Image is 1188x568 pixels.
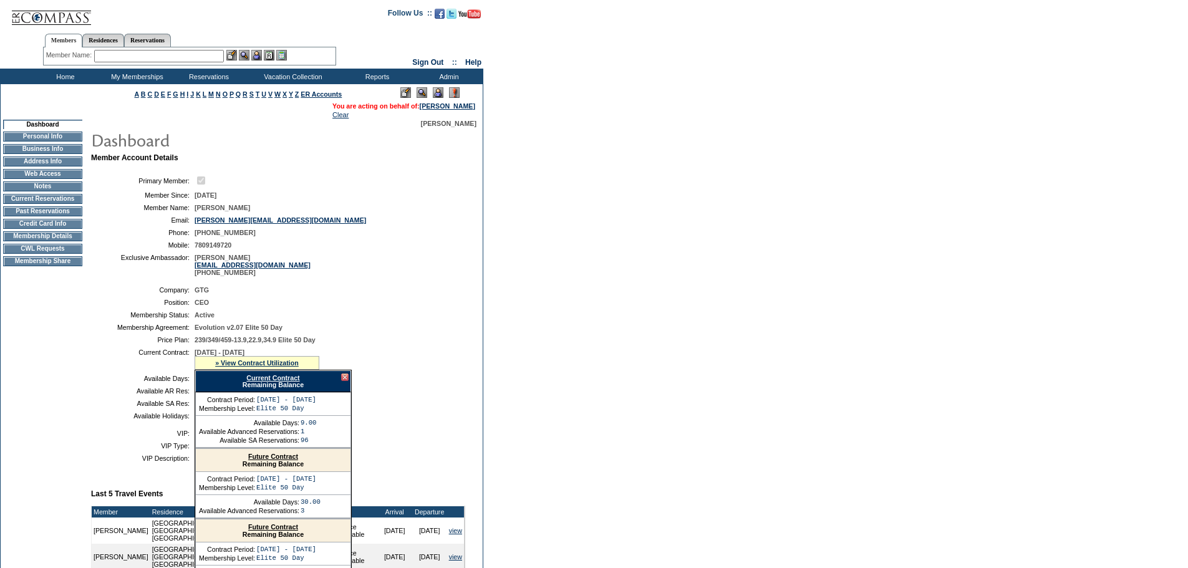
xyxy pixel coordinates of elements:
[124,34,171,47] a: Reservations
[90,127,340,152] img: pgTtlDashboard.gif
[199,396,255,403] td: Contract Period:
[264,50,274,60] img: Reservations
[229,90,234,98] a: P
[435,9,445,19] img: Become our fan on Facebook
[96,216,190,224] td: Email:
[135,90,139,98] a: A
[3,156,82,166] td: Address Info
[249,90,254,98] a: S
[301,419,317,426] td: 9.00
[295,90,299,98] a: Z
[171,69,243,84] td: Reservations
[196,449,350,472] div: Remaining Balance
[82,34,124,47] a: Residences
[100,69,171,84] td: My Memberships
[301,428,317,435] td: 1
[420,102,475,110] a: [PERSON_NAME]
[458,12,481,20] a: Subscribe to our YouTube Channel
[92,517,150,544] td: [PERSON_NAME]
[195,336,316,344] span: 239/349/459-13.9,22.9,34.9 Elite 50 Day
[195,286,209,294] span: GTG
[195,370,351,392] div: Remaining Balance
[96,349,190,370] td: Current Contract:
[3,144,82,154] td: Business Info
[256,475,316,483] td: [DATE] - [DATE]
[3,219,82,229] td: Credit Card Info
[3,181,82,191] td: Notes
[215,359,299,367] a: » View Contract Utilization
[340,69,412,84] td: Reports
[46,50,94,60] div: Member Name:
[195,191,216,199] span: [DATE]
[465,58,481,67] a: Help
[236,90,241,98] a: Q
[226,50,237,60] img: b_edit.gif
[251,50,262,60] img: Impersonate
[196,519,350,542] div: Remaining Balance
[161,90,165,98] a: E
[400,87,411,98] img: Edit Mode
[91,153,178,162] b: Member Account Details
[96,324,190,331] td: Membership Agreement:
[199,436,299,444] td: Available SA Reservations:
[96,286,190,294] td: Company:
[154,90,159,98] a: D
[96,412,190,420] td: Available Holidays:
[243,90,248,98] a: R
[190,90,194,98] a: J
[96,204,190,211] td: Member Name:
[256,554,316,562] td: Elite 50 Day
[96,229,190,236] td: Phone:
[196,90,201,98] a: K
[256,484,316,491] td: Elite 50 Day
[3,244,82,254] td: CWL Requests
[336,517,377,544] td: Space Available
[96,299,190,306] td: Position:
[301,436,317,444] td: 96
[195,241,231,249] span: 7809149720
[199,405,255,412] td: Membership Level:
[301,90,342,98] a: ER Accounts
[96,336,190,344] td: Price Plan:
[96,175,190,186] td: Primary Member:
[195,349,244,356] span: [DATE] - [DATE]
[199,484,255,491] td: Membership Level:
[301,498,321,506] td: 30.00
[276,50,287,60] img: b_calculator.gif
[173,90,178,98] a: G
[96,400,190,407] td: Available SA Res:
[199,546,255,553] td: Contract Period:
[186,90,188,98] a: I
[458,9,481,19] img: Subscribe to our YouTube Channel
[435,12,445,20] a: Become our fan on Facebook
[195,261,311,269] a: [EMAIL_ADDRESS][DOMAIN_NAME]
[195,299,209,306] span: CEO
[96,430,190,437] td: VIP:
[3,206,82,216] td: Past Reservations
[377,506,412,517] td: Arrival
[96,387,190,395] td: Available AR Res:
[195,324,283,331] span: Evolution v2.07 Elite 50 Day
[336,506,377,517] td: Type
[449,553,462,561] a: view
[199,554,255,562] td: Membership Level:
[216,90,221,98] a: N
[3,132,82,142] td: Personal Info
[412,69,483,84] td: Admin
[388,7,432,22] td: Follow Us ::
[96,442,190,450] td: VIP Type:
[45,34,83,47] a: Members
[289,90,293,98] a: Y
[199,419,299,426] td: Available Days:
[449,87,460,98] img: Log Concern/Member Elevation
[256,405,316,412] td: Elite 50 Day
[150,517,336,544] td: [GEOGRAPHIC_DATA]: Explore the Ancient Ruins - [GEOGRAPHIC_DATA]: Explore the Ancient Ruins [GEOG...
[195,254,311,276] span: [PERSON_NAME] [PHONE_NUMBER]
[274,90,281,98] a: W
[199,475,255,483] td: Contract Period:
[96,375,190,382] td: Available Days:
[301,507,321,514] td: 3
[421,120,476,127] span: [PERSON_NAME]
[268,90,273,98] a: V
[28,69,100,84] td: Home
